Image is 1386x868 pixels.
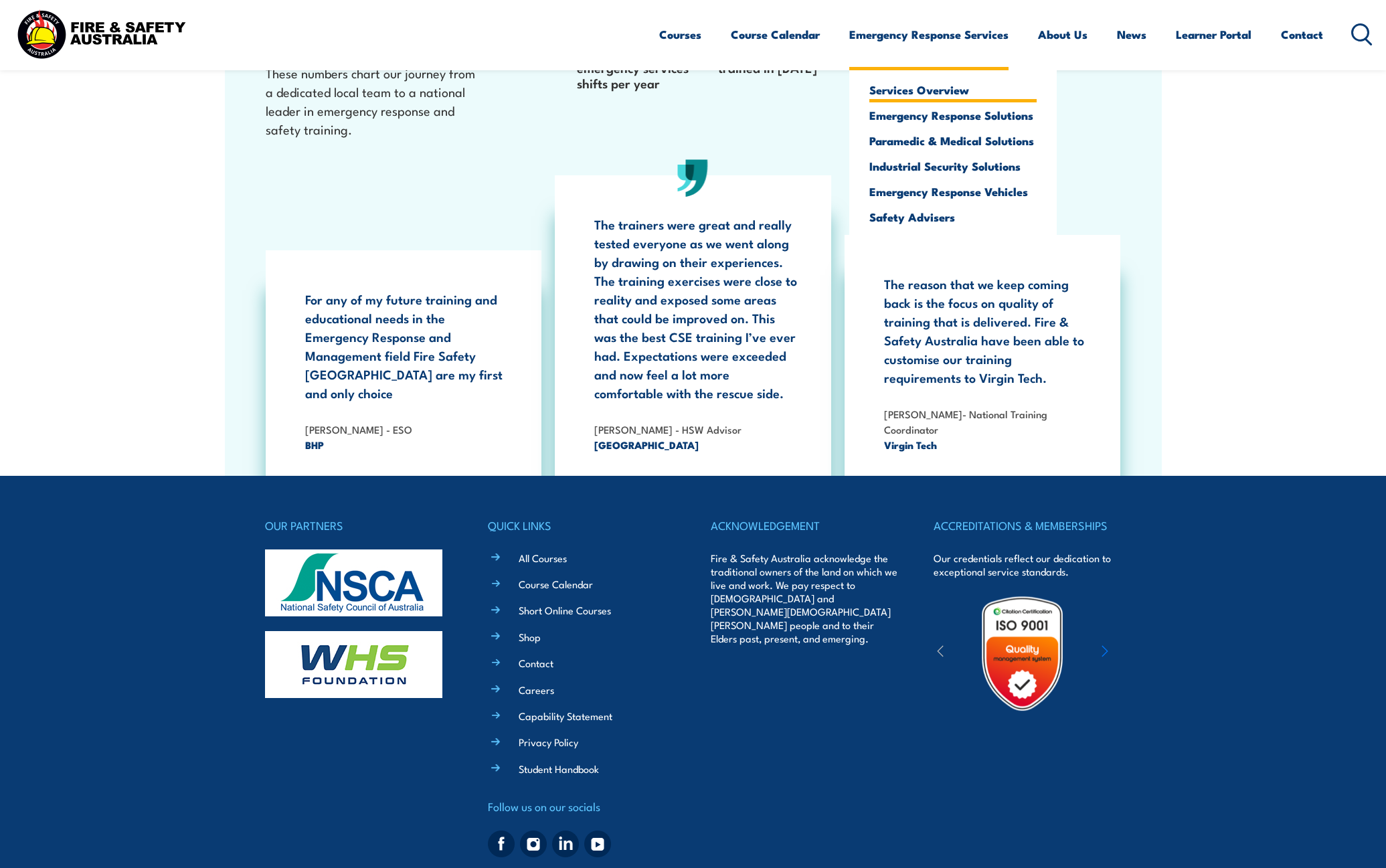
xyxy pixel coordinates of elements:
h4: ACCREDITATIONS & MEMBERSHIPS [934,516,1121,535]
a: News [1117,17,1146,52]
a: Learner Portal [1176,17,1251,52]
a: Emergency Response Solutions [869,109,1037,121]
a: Course Calendar [519,577,593,591]
img: ewpa-logo [1081,630,1198,677]
p: Fire & Safety Australia acknowledge the traditional owners of the land on which we live and work.... [711,551,898,645]
a: Short Online Courses [519,603,611,617]
a: About Us [1038,17,1088,52]
p: The trainers were great and really tested everyone as we went along by drawing on their experienc... [594,215,798,402]
h4: QUICK LINKS [488,516,675,535]
img: whs-logo-footer [265,631,442,698]
a: Industrial Security Solutions [869,160,1037,172]
a: All Courses [519,551,567,565]
span: [GEOGRAPHIC_DATA] [594,437,798,452]
a: Services Overview [869,84,1037,96]
h4: Follow us on our socials [488,797,675,816]
a: Paramedic & Medical Solutions [869,135,1037,147]
p: Medical and emergency services shifts per year [577,44,697,90]
a: Emergency Response Vehicles [869,185,1037,197]
a: Courses [659,17,701,52]
a: Contact [1281,17,1323,52]
p: Learners will be trained In [DATE] [718,44,838,75]
a: Student Handbook [519,762,599,776]
a: Privacy Policy [519,735,578,749]
a: Contact [519,656,553,670]
a: Course Calendar [731,17,820,52]
img: nsca-logo-footer [265,549,442,616]
a: Shop [519,630,541,644]
strong: [PERSON_NAME] - HSW Advisor [594,422,742,436]
p: The reason that we keep coming back is the focus on quality of training that is delivered. Fire &... [884,274,1088,387]
span: BHP [305,437,509,452]
a: Capability Statement [519,709,612,723]
p: Our credentials reflect our dedication to exceptional service standards. [934,551,1121,578]
p: These numbers chart our journey from a dedicated local team to a national leader in emergency res... [266,64,478,139]
h4: OUR PARTNERS [265,516,452,535]
strong: [PERSON_NAME]- National Training Coordinator [884,406,1047,436]
h4: ACKNOWLEDGEMENT [711,516,898,535]
a: Emergency Response Services [849,17,1009,52]
img: Untitled design (19) [964,595,1081,712]
span: Virgin Tech [884,437,1088,452]
strong: [PERSON_NAME] - ESO [305,422,412,436]
a: Safety Advisers [869,211,1037,223]
p: For any of my future training and educational needs in the Emergency Response and Management fiel... [305,290,509,402]
a: Careers [519,683,554,697]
